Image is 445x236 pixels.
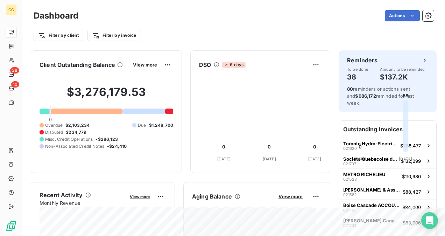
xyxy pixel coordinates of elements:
h6: Aging Balance [192,192,232,201]
span: Misc. Credit Operations [45,136,93,143]
tspan: [DATE] [308,157,322,161]
span: $84,000 [402,204,421,210]
div: GC [6,4,17,15]
h3: Dashboard [34,9,78,22]
h6: Client Outstanding Balance [40,61,115,69]
span: 021582 [343,193,357,197]
tspan: [DATE] [399,157,412,161]
span: [PERSON_NAME] & Associates Ltd [343,187,400,193]
span: Monthly Revenue [40,199,125,207]
h6: DSO [199,61,211,69]
h2: $3,276,179.53 [40,85,173,106]
span: METRO RICHELIEU [343,172,386,177]
span: View more [130,194,150,199]
h6: Reminders [347,56,377,64]
span: $88,427 [403,189,421,195]
button: Actions [385,10,420,21]
span: -$286,123 [96,136,118,143]
tspan: [DATE] [353,157,367,161]
button: Filter by invoice [87,30,141,41]
span: To be done [347,67,368,71]
span: $2,103,234 [65,122,90,129]
span: Boise Cascade ACCOUNT PAYABLE [343,202,400,208]
span: Overdue [45,122,63,129]
button: METRO RICHELIEU021528$110,980 [339,168,436,184]
img: Logo LeanPay [6,221,17,232]
span: 10 [11,81,19,88]
button: Filter by client [34,30,83,41]
span: 0 [49,117,52,122]
span: 021528 [343,177,357,181]
span: View more [278,194,303,199]
h6: Recent Activity [40,191,83,199]
button: View more [128,193,152,200]
button: [PERSON_NAME] & Associates Ltd021582$88,427 [339,184,436,199]
span: Amount to be reminded [380,67,425,71]
div: Open Intercom Messenger [421,212,438,229]
tspan: [DATE] [263,157,276,161]
button: Boise Cascade ACCOUNT PAYABLE021712$84,000 [339,199,436,215]
span: Due [138,122,146,129]
button: View more [131,62,159,68]
span: $234,779 [66,129,86,136]
span: 38 [10,67,19,74]
button: View more [276,193,305,200]
span: $1,248,700 [149,122,174,129]
span: Disputed [45,129,63,136]
span: View more [133,62,157,68]
span: -$24,410 [107,143,127,150]
span: $110,980 [402,174,421,179]
tspan: [DATE] [217,157,231,161]
span: 6 days [222,62,246,68]
span: Non-Associated Credit Notes [45,143,104,150]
